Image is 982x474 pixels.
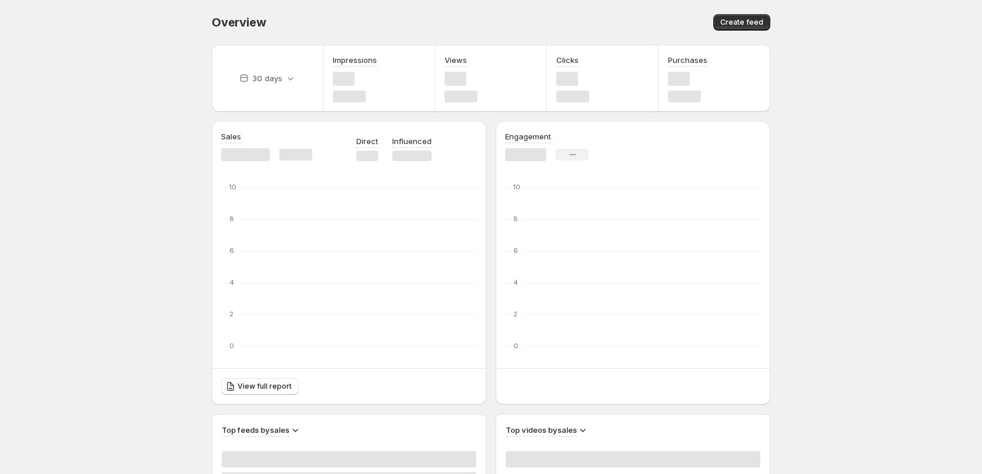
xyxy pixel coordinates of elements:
[713,14,770,31] button: Create feed
[513,215,518,223] text: 8
[513,246,518,255] text: 6
[392,135,432,147] p: Influenced
[356,135,378,147] p: Direct
[445,54,467,66] h3: Views
[668,54,707,66] h3: Purchases
[229,342,234,350] text: 0
[229,246,234,255] text: 6
[221,378,299,395] a: View full report
[556,54,579,66] h3: Clicks
[229,215,234,223] text: 8
[229,310,233,318] text: 2
[229,183,236,191] text: 10
[221,131,241,142] h3: Sales
[229,278,234,286] text: 4
[222,424,289,436] h3: Top feeds by sales
[212,15,266,29] span: Overview
[333,54,377,66] h3: Impressions
[513,278,518,286] text: 4
[513,183,520,191] text: 10
[252,72,282,84] p: 30 days
[513,342,518,350] text: 0
[506,424,577,436] h3: Top videos by sales
[238,382,292,391] span: View full report
[513,310,517,318] text: 2
[720,18,763,27] span: Create feed
[505,131,551,142] h3: Engagement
